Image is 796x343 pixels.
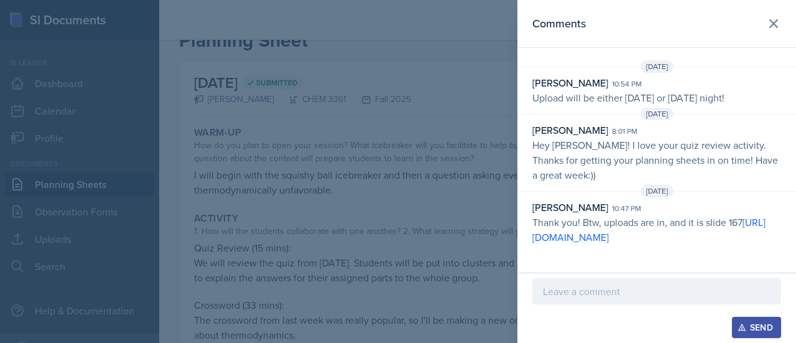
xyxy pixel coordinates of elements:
div: 8:01 pm [612,126,637,137]
p: Hey [PERSON_NAME]! I love your quiz review activity. Thanks for getting your planning sheets in o... [532,138,781,182]
span: [DATE] [641,60,673,73]
p: Thank you! Btw, uploads are in, and it is slide 167 [532,215,781,245]
h2: Comments [532,15,586,32]
div: [PERSON_NAME] [532,200,608,215]
button: Send [732,317,781,338]
div: [PERSON_NAME] [532,123,608,138]
span: [DATE] [641,108,673,120]
div: 10:47 pm [612,203,641,214]
div: [PERSON_NAME] [532,75,608,90]
p: Upload will be either [DATE] or [DATE] night! [532,90,781,105]
div: 10:54 pm [612,78,642,90]
span: [DATE] [641,185,673,197]
div: Send [740,322,773,332]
